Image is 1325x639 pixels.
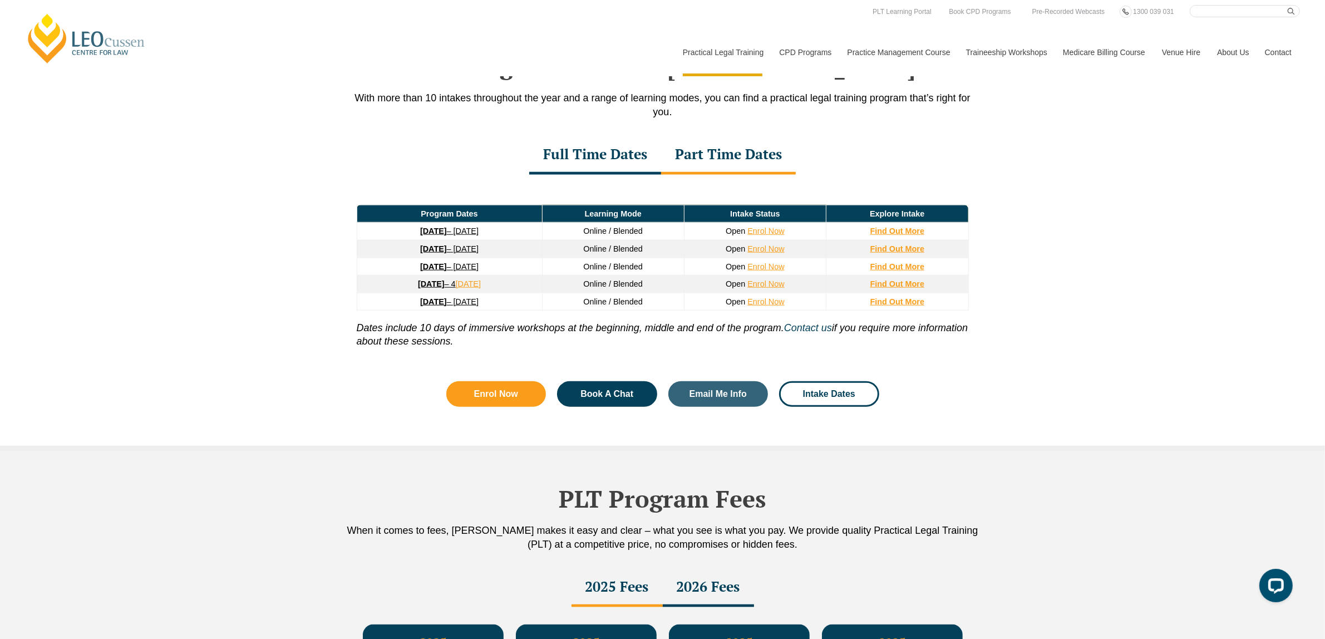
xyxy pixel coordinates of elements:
[1130,6,1176,18] a: 1300 039 031
[726,244,745,253] span: Open
[870,297,925,306] a: Find Out More
[580,390,633,399] span: Book A Chat
[870,244,925,253] a: Find Out More
[357,311,969,348] p: . if you require more information about these sessions.
[557,381,657,407] a: Book A Chat
[583,297,642,306] span: Online / Blended
[346,91,980,119] p: With more than 10 intakes throughout the year and a range of learning modes, you can find a pract...
[747,262,784,271] a: Enrol Now
[346,524,980,552] p: When it comes to fees, [PERSON_NAME] makes it easy and clear – what you see is what you pay. We p...
[870,279,925,288] a: Find Out More
[583,244,642,253] span: Online / Blended
[663,568,754,607] div: 2026 Fees
[946,6,1013,18] a: Book CPD Programs
[572,568,663,607] div: 2025 Fees
[420,297,479,306] a: [DATE]– [DATE]
[357,322,781,333] i: Dates include 10 days of immersive workshops at the beginning, middle and end of the program
[420,227,479,235] a: [DATE]– [DATE]
[529,136,661,175] div: Full Time Dates
[542,205,684,223] td: Learning Mode
[446,381,546,407] a: Enrol Now
[418,279,456,288] a: [DATE]– 4
[779,381,879,407] a: Intake Dates
[583,279,642,288] span: Online / Blended
[747,279,784,288] a: Enrol Now
[870,6,934,18] a: PLT Learning Portal
[726,262,745,271] span: Open
[803,390,855,399] span: Intake Dates
[420,262,447,271] strong: [DATE]
[870,262,925,271] a: Find Out More
[420,244,479,253] a: [DATE]– [DATE]
[674,28,771,76] a: Practical Legal Training
[357,205,542,223] td: Program Dates
[1209,28,1257,76] a: About Us
[684,205,826,223] td: Intake Status
[726,279,745,288] span: Open
[1257,28,1300,76] a: Contact
[839,28,958,76] a: Practice Management Course
[420,227,447,235] strong: [DATE]
[726,297,745,306] span: Open
[661,136,796,175] div: Part Time Dates
[346,52,980,80] h2: PLT Program Dates in [GEOGRAPHIC_DATA]
[583,262,642,271] span: Online / Blended
[456,279,481,288] a: [DATE]
[826,205,968,223] td: Explore Intake
[420,297,447,306] strong: [DATE]
[1250,564,1297,611] iframe: LiveChat chat widget
[25,12,148,65] a: [PERSON_NAME] Centre for Law
[726,227,745,235] span: Open
[418,279,445,288] strong: [DATE]
[958,28,1055,76] a: Traineeship Workshops
[747,297,784,306] a: Enrol Now
[583,227,642,235] span: Online / Blended
[1055,28,1154,76] a: Medicare Billing Course
[870,227,925,235] a: Find Out More
[1030,6,1108,18] a: Pre-Recorded Webcasts
[1133,8,1174,16] span: 1300 039 031
[784,322,832,333] a: Contact us
[689,390,747,399] span: Email Me Info
[668,381,769,407] a: Email Me Info
[474,390,518,399] span: Enrol Now
[747,244,784,253] a: Enrol Now
[747,227,784,235] a: Enrol Now
[420,244,447,253] strong: [DATE]
[420,262,479,271] a: [DATE]– [DATE]
[346,485,980,513] h2: PLT Program Fees
[1154,28,1209,76] a: Venue Hire
[771,28,839,76] a: CPD Programs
